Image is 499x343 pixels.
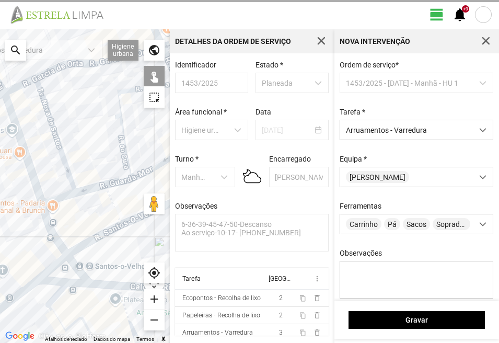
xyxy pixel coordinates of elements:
[175,108,227,116] label: Área funcional *
[7,5,115,24] img: file
[94,336,130,343] button: Dados do mapa
[340,155,367,163] label: Equipa *
[340,249,382,257] label: Observações
[175,61,216,69] label: Identificador
[144,40,165,61] div: public
[340,38,410,45] div: Nova intervenção
[462,5,469,13] div: +9
[160,336,167,342] a: Comunicar à Google erros nas imagens ou no mapa de estradas
[175,202,217,210] label: Observações
[279,294,283,302] span: 2
[144,310,165,330] div: remove
[340,61,399,69] span: Ordem de serviço
[473,120,493,140] div: dropdown trigger
[5,40,26,61] div: search
[243,165,261,187] img: 03n.svg
[346,218,381,230] span: Carrinho
[144,66,165,87] div: touch_app
[299,294,308,302] button: content_copy
[313,311,321,319] span: delete_outline
[269,155,311,163] label: Encarregado
[299,329,306,336] span: content_copy
[403,218,430,230] span: Sacos
[384,218,400,230] span: Pá
[182,329,253,336] div: Arruamentos - Varredura
[452,7,468,22] span: notifications
[299,311,308,319] button: content_copy
[108,40,138,61] div: Higiene urbana
[269,275,291,282] div: [GEOGRAPHIC_DATA]
[144,193,165,214] button: Arraste o Pegman para o mapa para abrir o Street View
[175,38,291,45] div: Detalhes da Ordem de Serviço
[136,336,154,342] a: Termos (abre num novo separador)
[313,294,321,302] span: delete_outline
[3,329,37,343] img: Google
[3,329,37,343] a: Abrir esta área no Google Maps (abre uma nova janela)
[279,329,283,336] span: 3
[299,295,306,302] span: content_copy
[279,312,283,319] span: 2
[182,312,260,319] div: Papeleiras - Recolha de lixo
[299,312,306,319] span: content_copy
[433,218,470,230] span: Soprador
[256,108,271,116] label: Data
[144,87,165,108] div: highlight_alt
[175,155,199,163] label: Turno *
[182,294,261,302] div: Ecopontos - Recolha de lixo
[144,262,165,283] div: my_location
[349,311,485,329] button: Gravar
[429,7,445,22] span: view_day
[340,108,365,116] label: Tarefa *
[340,120,473,140] span: Arruamentos - Varredura
[299,328,308,337] button: content_copy
[144,289,165,310] div: add
[256,61,283,69] label: Estado *
[354,316,479,324] span: Gravar
[313,275,321,283] span: more_vert
[346,171,409,183] span: [PERSON_NAME]
[313,328,321,337] span: delete_outline
[182,275,201,282] div: Tarefa
[340,202,381,210] label: Ferramentas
